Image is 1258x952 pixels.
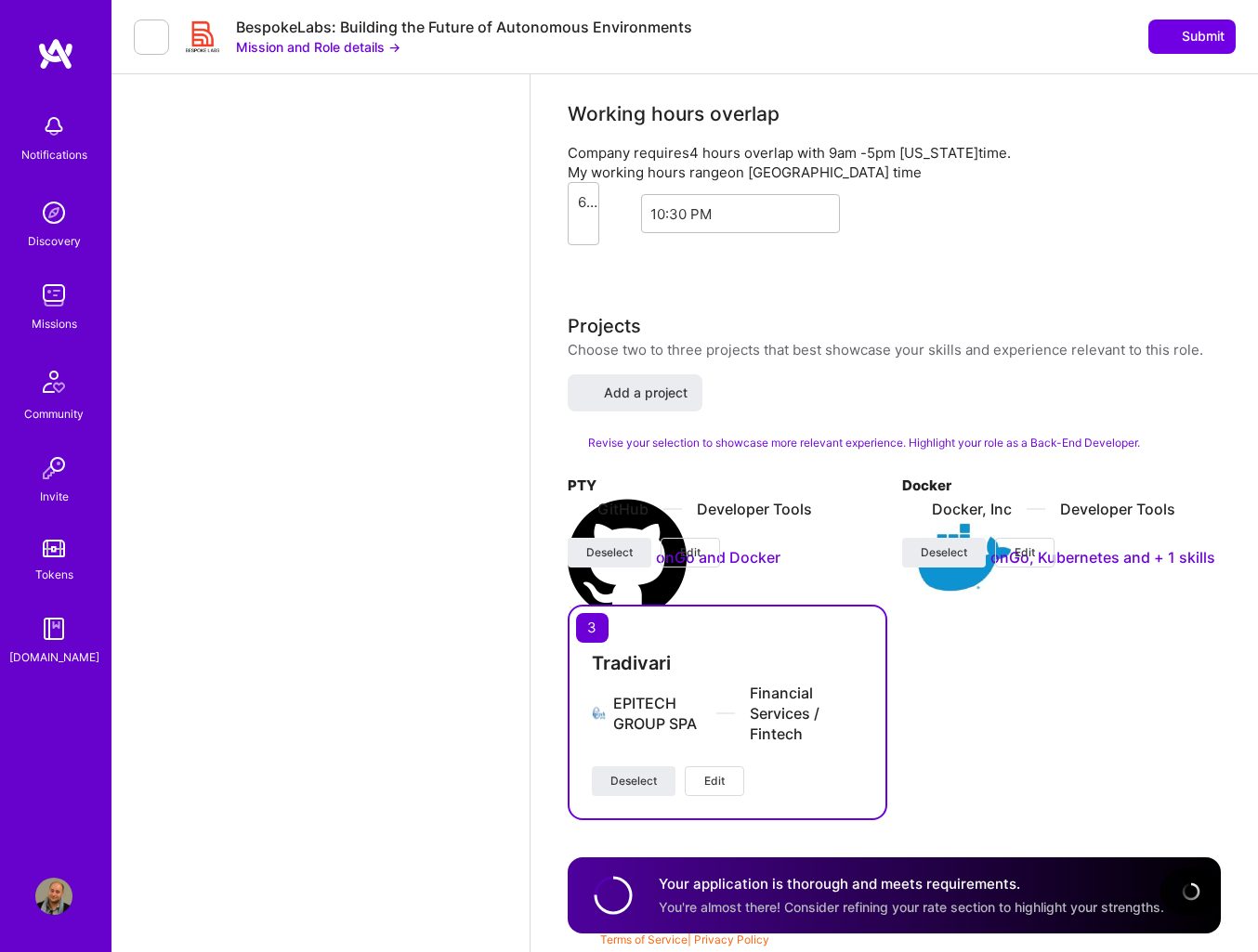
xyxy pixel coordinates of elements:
[43,540,65,557] img: tokens
[568,312,641,340] div: Projects
[650,204,712,224] div: 10:30 PM
[568,374,702,411] button: Add a project
[9,647,99,667] div: [DOMAIN_NAME]
[35,610,72,647] img: guide book
[680,544,701,561] span: Edit
[592,702,606,724] img: Company logo
[184,19,221,56] img: Company Logo
[818,209,827,218] i: icon Chevron
[716,712,735,714] img: divider
[600,932,769,946] span: |
[659,874,1164,893] h4: Your application is thorough and meets requirements.
[902,538,986,567] button: Deselect
[613,208,627,222] i: icon HorizontalInLineDivider
[592,766,675,796] button: Deselect
[35,108,72,145] img: bell
[568,474,887,498] h4: PTY
[568,100,780,128] div: Working hours overlap
[568,143,1221,163] div: Company requires 4 hours overlap with [US_STATE] time.
[31,878,77,915] a: User Avatar
[24,404,84,424] div: Community
[40,487,69,506] div: Invite
[236,18,692,37] div: BespokeLabs: Building the Future of Autonomous Environments
[685,766,744,796] button: Edit
[902,526,1222,590] div: Matched on Go, Kubernetes and + 1 skills
[932,499,1175,519] div: Docker, Inc Developer Tools
[995,538,1055,567] button: Edit
[921,544,967,561] span: Deselect
[576,228,585,237] i: icon Chevron
[902,474,1222,498] h4: Docker
[829,144,896,162] span: 9am - 5pm
[35,878,72,915] img: User Avatar
[144,30,159,45] i: icon LeftArrowDark
[610,773,657,789] span: Deselect
[568,538,651,567] button: Deselect
[592,651,863,675] h4: Tradivari
[659,899,1164,915] span: You're almost there! Consider refining your rate section to highlight your strengths.
[613,683,862,744] div: EPITECH GROUP SPA Financial Services / Fintech
[28,231,81,251] div: Discovery
[568,498,687,617] img: Company logo
[236,37,400,57] button: Mission and Role details →
[661,538,720,567] button: Edit
[1148,20,1236,53] button: Submit
[663,508,682,510] img: divider
[32,314,77,333] div: Missions
[1160,27,1225,46] span: Submit
[568,526,887,590] div: Matched on Go and Docker
[1181,881,1201,902] img: loading
[35,194,72,231] img: discovery
[568,163,922,182] div: My working hours range on [GEOGRAPHIC_DATA] time
[32,359,76,404] img: Community
[35,277,72,314] img: teamwork
[694,932,769,946] a: Privacy Policy
[600,932,688,946] a: Terms of Service
[1160,29,1174,44] i: icon SendLight
[1015,544,1035,561] span: Edit
[583,387,596,400] i: icon PlusBlack
[1027,508,1045,510] img: divider
[586,544,633,561] span: Deselect
[704,773,725,789] span: Edit
[111,896,1258,943] div: © 2025 ATeams Inc., All rights reserved.
[578,192,600,212] div: 6:00 AM
[588,434,1140,451] span: Revise your selection to showcase more relevant experience. Highlight your role as a Back-End Dev...
[902,498,1021,617] img: Company logo
[35,450,72,487] img: Invite
[21,145,87,164] div: Notifications
[597,499,812,519] div: GitHub Developer Tools
[35,565,73,584] div: Tokens
[568,434,581,447] i: Check
[568,340,1203,359] div: Choose two to three projects that best showcase your skills and experience relevant to this role.
[37,37,74,71] img: logo
[583,384,688,402] span: Add a project
[1148,20,1236,53] div: null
